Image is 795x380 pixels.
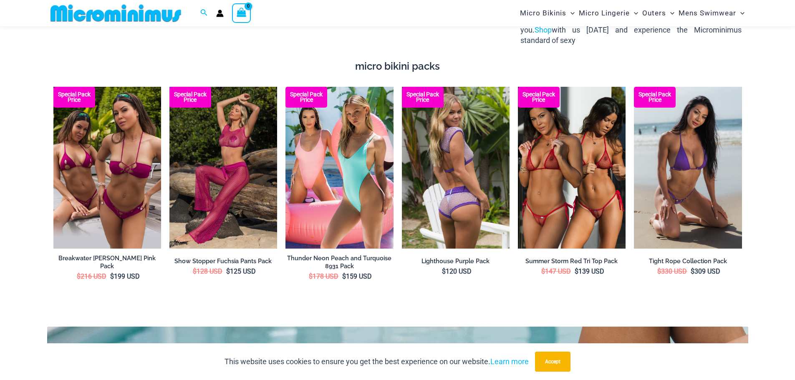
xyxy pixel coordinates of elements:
[193,267,197,275] span: $
[676,3,747,24] a: Mens SwimwearMenu ToggleMenu Toggle
[736,3,745,24] span: Menu Toggle
[517,1,748,25] nav: Site Navigation
[225,355,529,368] p: This website uses cookies to ensure you get the best experience on our website.
[402,92,444,103] b: Special Pack Price
[285,92,327,103] b: Special Pack Price
[77,272,106,280] bdi: 216 USD
[53,92,95,103] b: Special Pack Price
[642,3,666,24] span: Outers
[442,267,446,275] span: $
[216,10,224,17] a: Account icon link
[657,267,687,275] bdi: 330 USD
[309,272,338,280] bdi: 178 USD
[535,352,570,372] button: Accept
[110,272,140,280] bdi: 199 USD
[640,3,676,24] a: OutersMenu ToggleMenu Toggle
[679,3,736,24] span: Mens Swimwear
[200,8,208,18] a: Search icon link
[541,267,571,275] bdi: 147 USD
[342,272,372,280] bdi: 159 USD
[579,3,630,24] span: Micro Lingerie
[193,267,222,275] bdi: 128 USD
[541,267,545,275] span: $
[110,272,114,280] span: $
[53,87,161,248] img: Breakwater Berry Pink Bikini Pack
[520,3,566,24] span: Micro Bikinis
[518,87,626,248] img: Summer Storm Red Tri Top Pack F
[442,267,472,275] bdi: 120 USD
[518,87,626,248] a: Summer Storm Red Tri Top Pack F Summer Storm Red Tri Top Pack BSummer Storm Red Tri Top Pack B
[657,267,661,275] span: $
[577,3,640,24] a: Micro LingerieMenu ToggleMenu Toggle
[402,257,510,265] a: Lighthouse Purple Pack
[634,92,676,103] b: Special Pack Price
[285,87,393,249] a: Thunder Pack Thunder Turquoise 8931 One Piece 09v2Thunder Turquoise 8931 One Piece 09v2
[691,267,694,275] span: $
[402,87,510,248] img: Lighthouse Purples 3668 Crop Top 516 Short 09
[77,272,81,280] span: $
[47,4,184,23] img: MM SHOP LOGO FLAT
[402,87,510,248] a: Lighthouse Purples 3668 Crop Top 516 Short 11 Lighthouse Purples 3668 Crop Top 516 Short 09Lighth...
[285,254,393,270] a: Thunder Neon Peach and Turquoise 8931 Pack
[518,3,577,24] a: Micro BikinisMenu ToggleMenu Toggle
[169,87,277,248] a: Show Stopper Fuchsia 366 Top 5007 pants 05v2 Show Stopper Fuchsia 366 Top 5007 pants 04Show Stopp...
[490,357,529,366] a: Learn more
[535,25,552,34] a: Shop
[342,272,346,280] span: $
[634,87,742,249] a: Tight Rope Grape 319 Tri Top 4212 Micro Bottom 01 Tight Rope Turquoise 319 Tri Top 4228 Thong Bot...
[630,3,638,24] span: Menu Toggle
[518,92,560,103] b: Special Pack Price
[285,87,393,249] img: Thunder Pack
[226,267,230,275] span: $
[566,3,575,24] span: Menu Toggle
[575,267,578,275] span: $
[232,3,251,23] a: View Shopping Cart, empty
[666,3,674,24] span: Menu Toggle
[226,267,256,275] bdi: 125 USD
[53,60,742,73] h4: micro bikini packs
[309,272,313,280] span: $
[634,87,742,249] img: Tight Rope Grape 319 Tri Top 4212 Micro Bottom 01
[169,92,211,103] b: Special Pack Price
[169,87,277,248] img: Show Stopper Fuchsia 366 Top 5007 pants 05v2
[169,257,277,265] a: Show Stopper Fuchsia Pants Pack
[634,257,742,265] a: Tight Rope Collection Pack
[53,254,161,270] a: Breakwater [PERSON_NAME] Pink Pack
[691,267,720,275] bdi: 309 USD
[575,267,604,275] bdi: 139 USD
[518,257,626,265] a: Summer Storm Red Tri Top Pack
[53,87,161,248] a: Breakwater Berry Pink Bikini Pack Breakwater Berry Pink Bikini Pack 2Breakwater Berry Pink Bikini...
